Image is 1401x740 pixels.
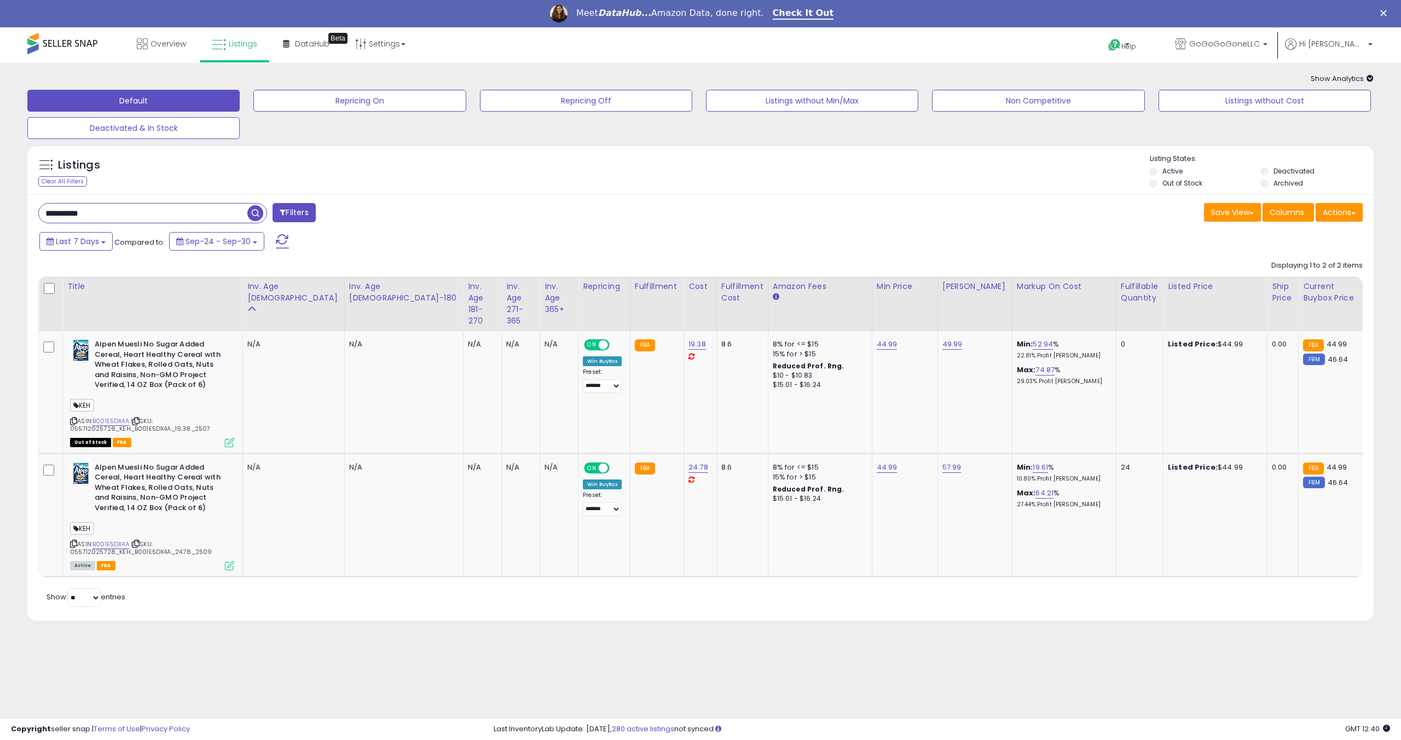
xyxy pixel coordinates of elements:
div: Meet Amazon Data, done right. [576,8,764,19]
div: % [1017,339,1108,360]
a: Overview [129,27,194,60]
div: $44.99 [1168,462,1259,472]
button: Columns [1263,203,1314,222]
div: 8.6 [721,339,760,349]
small: FBA [1303,462,1323,475]
button: Last 7 Days [39,232,113,251]
div: N/A [468,339,493,349]
span: DataHub [295,38,329,49]
a: 57.99 [942,462,962,473]
small: FBA [635,462,655,475]
b: Reduced Prof. Rng. [773,484,844,494]
div: N/A [349,462,455,472]
b: Max: [1017,365,1036,375]
small: FBM [1303,354,1324,365]
a: Help [1099,30,1157,63]
span: 46.64 [1328,477,1348,488]
button: Deactivated & In Stock [27,117,240,139]
div: 8% for <= $15 [773,339,864,349]
button: Actions [1316,203,1363,222]
span: All listings currently available for purchase on Amazon [70,561,95,570]
a: 49.99 [942,339,963,350]
a: GoGoGoGoneLLC [1167,27,1276,63]
a: Hi [PERSON_NAME] [1285,38,1373,63]
div: Min Price [877,281,933,292]
a: Settings [347,27,414,60]
div: % [1017,462,1108,483]
div: N/A [545,462,570,472]
b: Alpen Muesli No Sugar Added Cereal, Heart Healthy Cereal with Wheat Flakes, Rolled Oats, Nuts and... [95,339,228,393]
div: 0.00 [1272,339,1290,349]
div: $15.01 - $16.24 [773,380,864,390]
div: N/A [247,339,336,349]
div: Win BuyBox [583,479,622,489]
img: Profile image for Georgie [550,5,568,22]
a: 52.94 [1033,339,1053,350]
span: KEH [70,399,94,412]
span: OFF [608,340,626,350]
div: $10 - $10.83 [773,371,864,380]
div: $44.99 [1168,339,1259,349]
b: Max: [1017,488,1036,498]
div: $15.01 - $16.24 [773,494,864,504]
div: N/A [506,339,531,349]
h5: Listings [58,158,100,173]
a: 64.21 [1035,488,1053,499]
span: Hi [PERSON_NAME] [1299,38,1365,49]
div: ASIN: [70,462,234,569]
small: Amazon Fees. [773,292,779,302]
p: 10.80% Profit [PERSON_NAME] [1017,475,1108,483]
span: OFF [608,463,626,472]
button: Save View [1204,203,1261,222]
div: 8% for <= $15 [773,462,864,472]
span: Show: entries [47,592,125,602]
th: The percentage added to the cost of goods (COGS) that forms the calculator for Min & Max prices. [1012,276,1116,331]
span: Show Analytics [1311,73,1374,84]
a: Listings [204,27,265,60]
p: Listing States: [1150,154,1374,164]
span: 44.99 [1327,339,1347,349]
div: Preset: [583,368,622,393]
span: GoGoGoGoneLLC [1189,38,1260,49]
div: Cost [688,281,712,292]
button: Listings without Cost [1159,90,1371,112]
a: 19.38 [688,339,706,350]
div: Inv. Age 365+ [545,281,574,315]
div: Clear All Filters [38,176,87,187]
div: N/A [468,462,493,472]
div: Current Buybox Price [1303,281,1359,304]
span: Help [1121,42,1136,51]
b: Alpen Muesli No Sugar Added Cereal, Heart Healthy Cereal with Wheat Flakes, Rolled Oats, Nuts and... [95,462,228,516]
span: All listings that are currently out of stock and unavailable for purchase on Amazon [70,438,111,447]
div: Ship Price [1272,281,1294,304]
div: 8.6 [721,462,760,472]
p: 22.81% Profit [PERSON_NAME] [1017,352,1108,360]
p: 29.03% Profit [PERSON_NAME] [1017,378,1108,385]
span: FBA [97,561,115,570]
div: Inv. Age [DEMOGRAPHIC_DATA]-180 [349,281,459,304]
span: 46.64 [1328,354,1348,365]
div: Markup on Cost [1017,281,1111,292]
div: Fulfillment [635,281,679,292]
a: DataHub [275,27,338,60]
i: Get Help [1108,38,1121,52]
div: Fulfillable Quantity [1121,281,1159,304]
div: N/A [506,462,531,472]
a: 44.99 [877,339,898,350]
button: Repricing Off [480,90,692,112]
div: ASIN: [70,339,234,446]
div: Close [1380,10,1391,16]
p: 27.44% Profit [PERSON_NAME] [1017,501,1108,508]
div: Inv. Age 181-270 [468,281,497,327]
a: 19.61 [1033,462,1048,473]
button: Non Competitive [932,90,1144,112]
small: FBM [1303,477,1324,488]
small: FBA [635,339,655,351]
a: 44.99 [877,462,898,473]
span: ON [585,340,599,350]
button: Filters [273,203,315,222]
button: Listings without Min/Max [706,90,918,112]
a: B001E5DX4A [92,540,129,549]
div: N/A [545,339,570,349]
div: 15% for > $15 [773,349,864,359]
